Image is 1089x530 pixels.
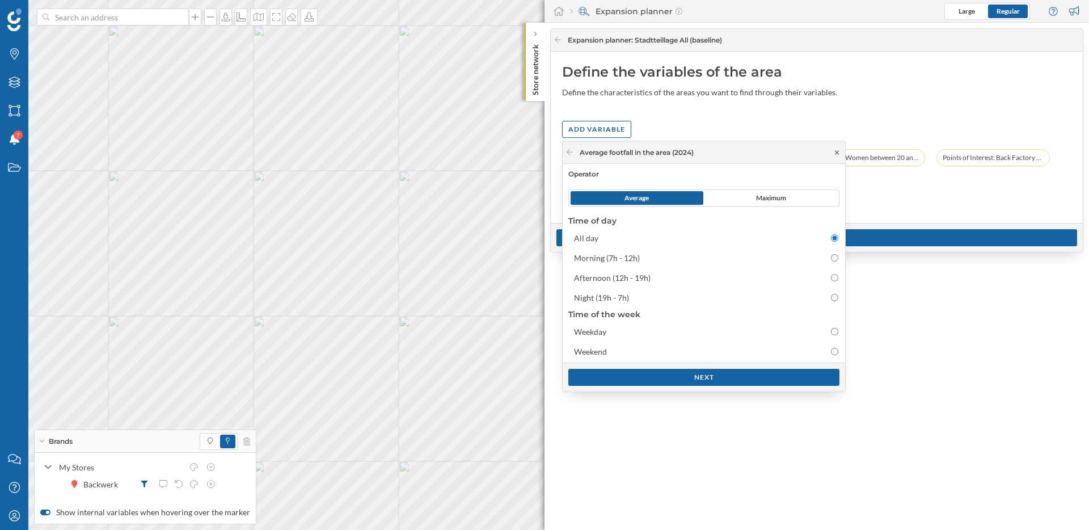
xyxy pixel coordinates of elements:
div: Weekday [574,327,606,336]
div: Operator [568,170,839,178]
input: All day [831,234,838,242]
span: Expansion planner [568,35,722,45]
input: Afternoon (12h - 19h) [831,274,838,281]
span: Support [24,8,65,18]
div: Night (19h - 7h) [574,293,629,302]
span: 7 [16,129,20,141]
span: Average [624,193,649,203]
div: Average footfall in the area (2024) [580,148,694,158]
span: Points of Interest: Back Factory Bakery Coffee And Bar, Brothaus Bakery Coffee And Bar, Coffee Fe... [943,152,1044,163]
input: Weekday [831,328,838,335]
div: Backwerk [83,478,124,490]
div: Weekend [574,347,607,356]
img: Geoblink Logo [7,9,22,31]
input: Weekend [831,348,838,355]
div: My Stores [59,461,183,473]
input: Morning (7h - 12h) [831,254,838,262]
input: Night (19h - 7h) [831,294,838,301]
img: search-areas.svg [579,6,590,17]
span: Brands [49,436,73,447]
p: Store network [530,40,541,95]
div: Expansion planner [570,6,682,17]
div: Morning (7h - 12h) [574,253,640,263]
span: Maximum [756,193,786,203]
div: All day [574,233,598,243]
div: Define the characteristics of the areas you want to find through their variables. [562,87,857,98]
label: Show internal variables when hovering over the marker [40,507,250,518]
span: : Stadtteillage All (baseline) [631,36,722,44]
span: Large [959,7,975,15]
span: Men and Women between 20 and 30 years: 1,800 inhabitants (10 min on foot) [818,152,919,163]
div: Define the variables of the area [562,63,1071,81]
div: Time of the week [568,309,845,320]
div: Afternoon (12h - 19h) [574,273,651,283]
span: Regular [997,7,1020,15]
div: Time of day [568,215,845,226]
